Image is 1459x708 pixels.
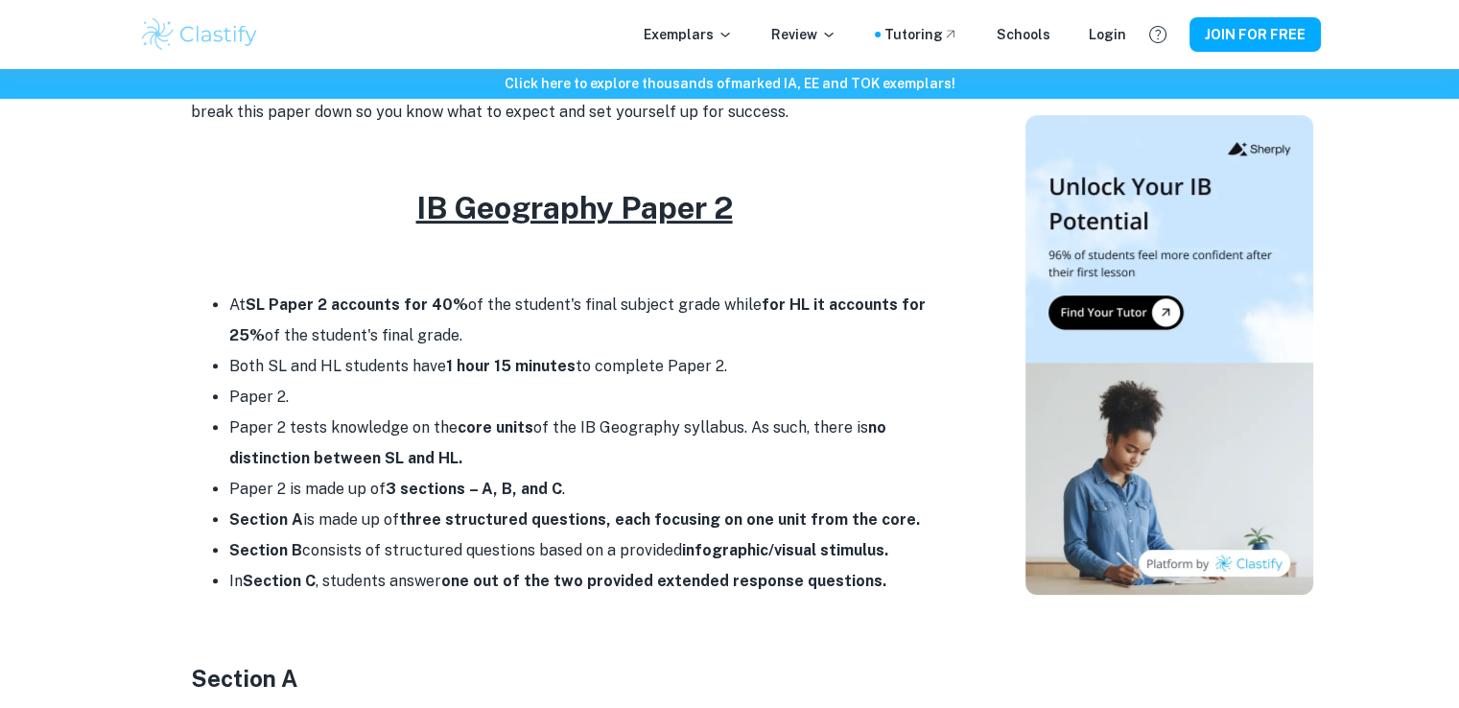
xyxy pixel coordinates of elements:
strong: infographic/visual stimulus. [682,541,888,559]
li: Paper 2 is made up of . [229,474,958,505]
strong: one out of the two provided extended response questions. [441,572,886,590]
p: Paper 1 is the first Geography assessment you will encounter during your exam session. In this po... [191,69,958,128]
p: Exemplars [644,24,733,45]
li: Paper 2. [229,382,958,413]
button: JOIN FOR FREE [1189,17,1321,52]
strong: – A, B, and C [469,480,562,498]
h6: Click here to explore thousands of marked IA, EE and TOK exemplars ! [4,73,1455,94]
u: IB Geography Paper 2 [416,190,733,225]
a: Login [1089,24,1126,45]
li: In , students answer [229,566,958,597]
img: Clastify logo [139,15,261,54]
strong: Section B [229,541,302,559]
li: is made up of [229,505,958,535]
a: Schools [997,24,1050,45]
a: Tutoring [884,24,958,45]
li: Paper 2 tests knowledge on the of the IB Geography syllabus. As such, there is [229,413,958,474]
strong: core units [458,418,533,437]
strong: 3 sections [386,480,465,498]
img: Thumbnail [1025,115,1313,595]
strong: SL Paper 2 accounts for 40% [246,295,468,314]
li: consists of structured questions based on a provided [229,535,958,566]
p: Review [771,24,836,45]
strong: three structured questions, each focusing on one unit from the core. [399,510,920,529]
strong: Section C [243,572,316,590]
h3: Section A [191,661,958,696]
li: At of the student's final subject grade while of the student's final grade. [229,290,958,351]
button: Help and Feedback [1141,18,1174,51]
strong: 1 hour 15 minutes [446,357,576,375]
strong: Section A [229,510,303,529]
li: Both SL and HL students have to complete Paper 2. [229,351,958,382]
